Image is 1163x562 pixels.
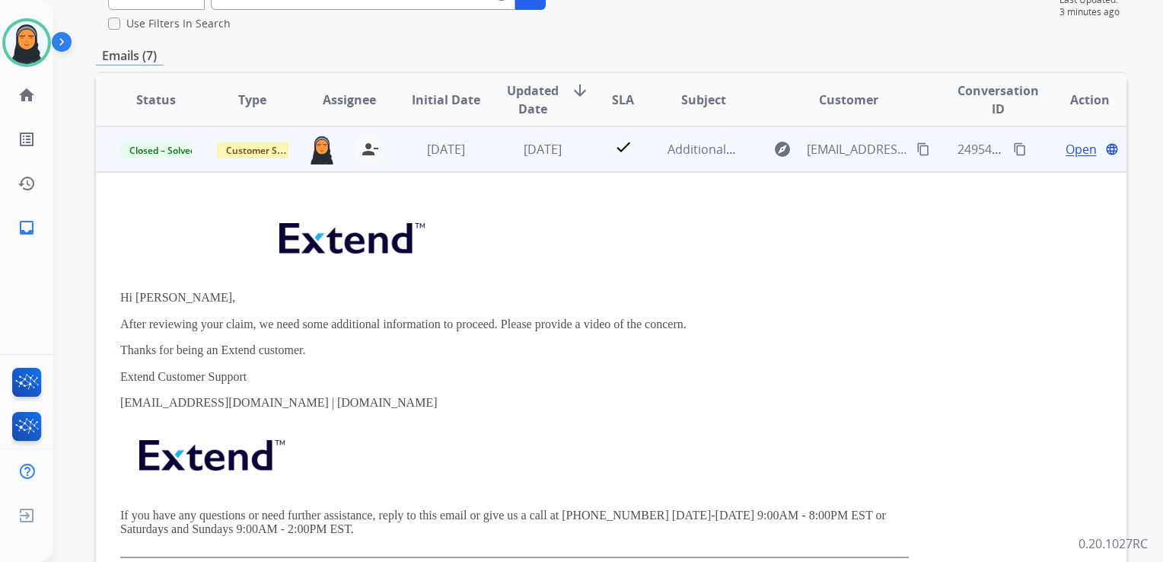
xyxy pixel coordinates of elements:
mat-icon: check [614,138,632,156]
span: Conversation ID [957,81,1039,118]
span: Additional information [668,141,798,158]
span: Open [1066,140,1097,158]
span: Initial Date [412,91,480,109]
span: Type [238,91,266,109]
mat-icon: list_alt [18,130,36,148]
p: Hi [PERSON_NAME], [120,291,909,305]
p: Extend Customer Support [120,370,909,384]
mat-icon: content_copy [916,142,930,156]
p: Thanks for being an Extend customer. [120,343,909,357]
mat-icon: language [1105,142,1119,156]
mat-icon: history [18,174,36,193]
label: Use Filters In Search [126,16,231,31]
img: agent-avatar [307,134,336,164]
mat-icon: arrow_downward [571,81,589,100]
th: Action [1030,73,1126,126]
img: extend.png [120,422,300,482]
mat-icon: explore [773,140,792,158]
p: If you have any questions or need further assistance, reply to this email or give us a call at [P... [120,509,909,537]
span: 3 minutes ago [1059,6,1126,18]
mat-icon: inbox [18,219,36,237]
span: Updated Date [507,81,559,118]
span: Customer [819,91,878,109]
p: Emails (7) [96,46,163,65]
p: [EMAIL_ADDRESS][DOMAIN_NAME] | [DOMAIN_NAME] [120,396,909,410]
span: Assignee [323,91,376,109]
span: Subject [681,91,726,109]
span: Status [136,91,176,109]
span: SLA [612,91,634,109]
img: extend.png [260,205,440,265]
span: [DATE] [524,141,562,158]
p: After reviewing your claim, we need some additional information to proceed. Please provide a vide... [120,318,909,331]
mat-icon: home [18,86,36,104]
mat-icon: content_copy [1013,142,1027,156]
img: avatar [5,21,48,64]
span: [DATE] [427,141,465,158]
p: 0.20.1027RC [1079,535,1148,553]
span: Customer Support [217,142,316,158]
span: [EMAIL_ADDRESS][DOMAIN_NAME] [807,140,908,158]
span: Closed – Solved [120,142,205,158]
mat-icon: person_remove [361,140,379,158]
